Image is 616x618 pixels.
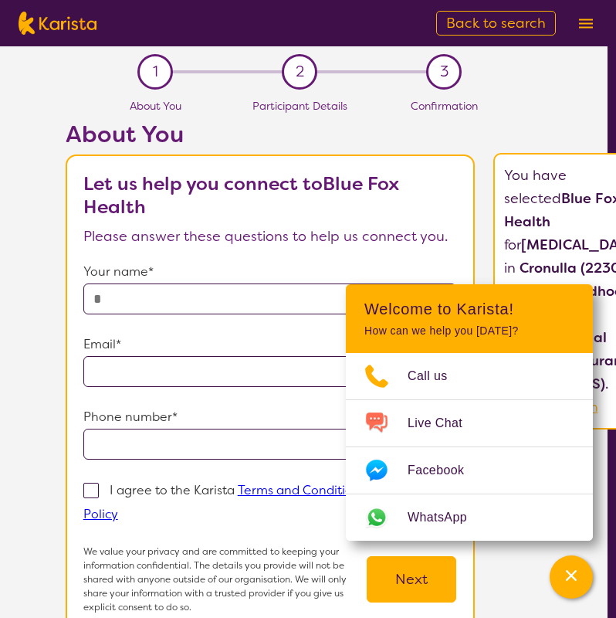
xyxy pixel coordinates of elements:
img: Karista logo [19,12,96,35]
a: Terms and Conditions [238,482,366,498]
img: menu [579,19,593,29]
div: Channel Menu [346,284,593,541]
ul: Choose channel [346,353,593,541]
button: Channel Menu [550,555,593,599]
p: Email* [83,333,457,356]
span: 3 [440,60,448,83]
b: Let us help you connect to Blue Fox Health [83,171,399,219]
span: About You [130,99,181,113]
span: 2 [296,60,304,83]
p: I agree to the Karista and [83,482,438,522]
h2: About You [66,121,475,148]
p: We value your privacy and are committed to keeping your information confidential. The details you... [83,545,367,614]
span: Participant Details [252,99,347,113]
span: Back to search [446,14,546,32]
p: Phone number* [83,406,457,429]
a: Back to search [436,11,556,36]
h2: Welcome to Karista! [364,300,574,318]
span: Live Chat [408,412,481,435]
a: Web link opens in a new tab. [346,494,593,541]
span: WhatsApp [408,506,486,529]
p: Your name* [83,260,457,284]
span: Facebook [408,459,482,482]
p: How can we help you [DATE]? [364,324,574,338]
p: Please answer these questions to help us connect you. [83,225,457,248]
span: Confirmation [411,99,478,113]
button: Next [367,556,456,603]
span: Call us [408,365,466,388]
span: 1 [153,60,158,83]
